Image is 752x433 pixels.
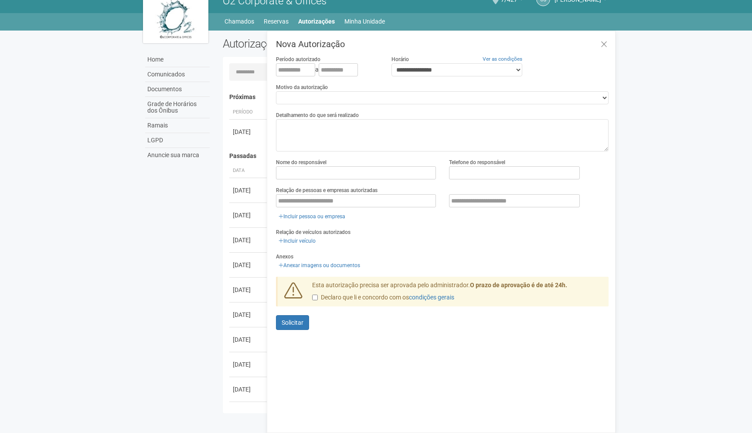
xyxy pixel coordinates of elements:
a: Ramais [145,118,210,133]
div: [DATE] [233,310,265,319]
a: Autorizações [298,15,335,27]
div: [DATE] [233,385,265,394]
h4: Passadas [229,153,603,159]
div: [DATE] [233,127,265,136]
div: [DATE] [233,285,265,294]
label: Período autorizado [276,55,320,63]
label: Anexos [276,253,293,261]
h4: Próximas [229,94,603,100]
label: Nome do responsável [276,158,327,166]
label: Horário [391,55,409,63]
div: [DATE] [233,236,265,244]
h3: Nova Autorização [276,40,609,48]
div: a [276,63,378,76]
span: Solicitar [282,319,303,326]
a: Anexar imagens ou documentos [276,261,363,270]
a: Documentos [145,82,210,97]
div: [DATE] [233,335,265,344]
label: Relação de pessoas e empresas autorizadas [276,186,378,194]
label: Motivo da autorização [276,83,328,91]
label: Relação de veículos autorizados [276,228,350,236]
div: [DATE] [233,360,265,369]
h2: Autorizações [223,37,409,50]
div: [DATE] [233,211,265,220]
a: Chamados [225,15,254,27]
a: Incluir pessoa ou empresa [276,212,348,221]
a: Incluir veículo [276,236,318,246]
button: Solicitar [276,315,309,330]
a: condições gerais [409,294,454,301]
strong: O prazo de aprovação é de até 24h. [470,282,567,289]
div: [DATE] [233,186,265,195]
label: Telefone do responsável [449,158,505,166]
div: Esta autorização precisa ser aprovada pelo administrador. [306,281,609,306]
th: Período [229,105,269,120]
a: LGPD [145,133,210,148]
a: Anuncie sua marca [145,148,210,162]
input: Declaro que li e concordo com oscondições gerais [312,295,318,300]
label: Declaro que li e concordo com os [312,293,454,302]
a: Minha Unidade [344,15,385,27]
label: Detalhamento do que será realizado [276,111,359,119]
div: [DATE] [233,261,265,269]
a: Reservas [264,15,289,27]
a: Comunicados [145,67,210,82]
a: Ver as condições [483,56,522,62]
a: Home [145,52,210,67]
a: Grade de Horários dos Ônibus [145,97,210,118]
th: Data [229,164,269,178]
